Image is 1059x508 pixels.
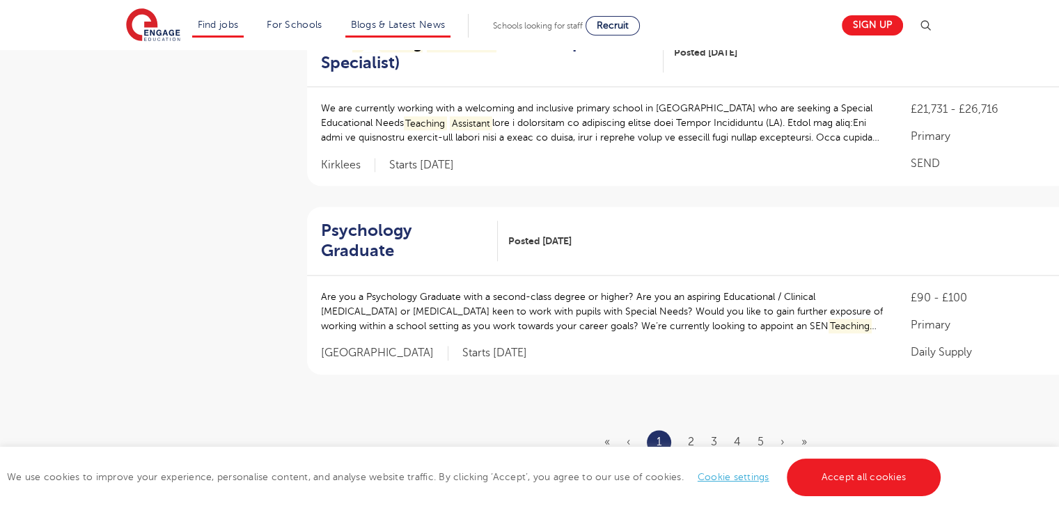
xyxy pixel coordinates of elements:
p: We are currently working with a welcoming and inclusive primary school in [GEOGRAPHIC_DATA] who a... [321,101,884,145]
span: Recruit [597,20,629,31]
h2: Psychology Graduate [321,221,487,261]
span: ‹ [627,436,630,448]
a: Accept all cookies [787,459,941,496]
mark: Assistant [427,33,496,52]
span: Kirklees [321,158,375,173]
a: 1 [657,433,661,451]
span: Posted [DATE] [674,45,737,60]
span: « [604,436,610,448]
a: Blogs & Latest News [351,19,446,30]
a: 4 [734,436,741,448]
p: Starts [DATE] [462,346,527,360]
a: Next [780,436,785,448]
a: 2 [688,436,694,448]
a: SENTeaching Assistant(Visual Impairment Specialist) [321,33,664,73]
a: Last [801,436,807,448]
mark: Teaching [352,33,423,52]
img: Engage Education [126,8,180,43]
a: Find jobs [198,19,239,30]
a: 5 [758,436,764,448]
a: Recruit [586,16,640,35]
span: Schools looking for staff [493,21,583,31]
a: Cookie settings [698,472,769,482]
p: Are you a Psychology Graduate with a second-class degree or higher? Are you an aspiring Education... [321,289,884,333]
span: [GEOGRAPHIC_DATA] [321,346,448,360]
p: Starts [DATE] [389,158,454,173]
mark: Teaching [404,116,448,131]
a: 3 [711,436,717,448]
mark: Assistant [450,116,492,131]
a: Psychology Graduate [321,221,499,261]
mark: Teaching [829,319,872,333]
span: We use cookies to improve your experience, personalise content, and analyse website traffic. By c... [7,472,944,482]
a: Sign up [842,15,903,35]
a: For Schools [267,19,322,30]
span: Posted [DATE] [508,234,572,248]
h2: SEN (Visual Impairment Specialist) [321,33,653,73]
